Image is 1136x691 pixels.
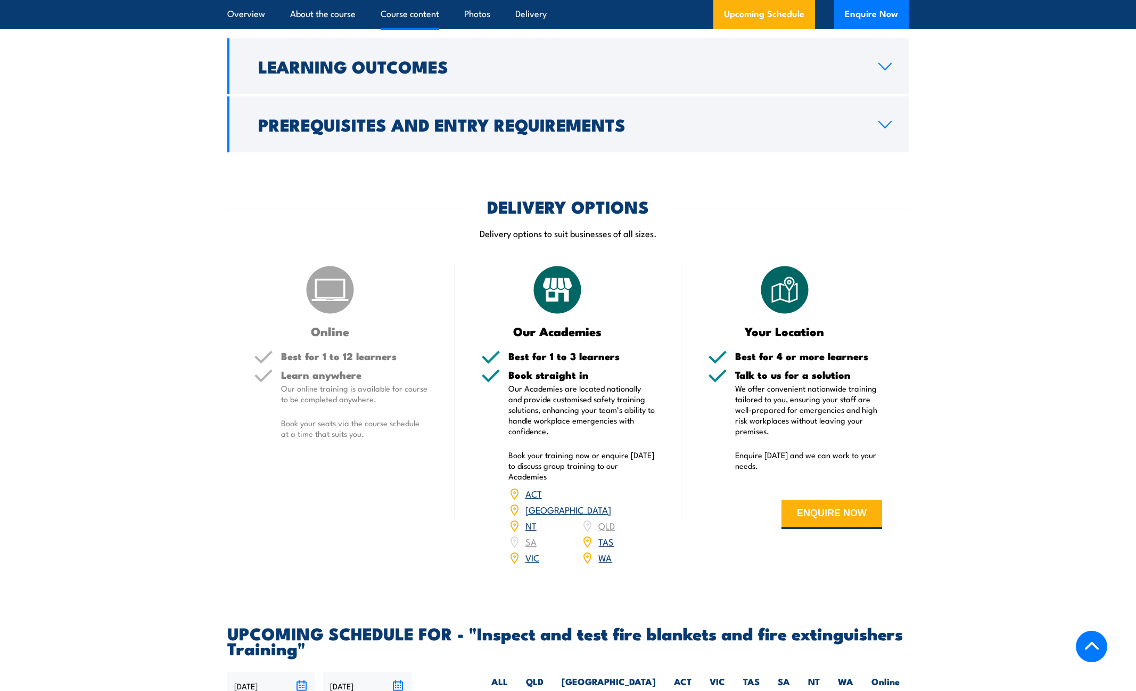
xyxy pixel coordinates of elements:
p: Book your seats via the course schedule at a time that suits you. [281,418,428,439]
a: WA [598,551,612,564]
a: Prerequisites and Entry Requirements [227,96,909,152]
a: [GEOGRAPHIC_DATA] [525,503,611,516]
h2: DELIVERY OPTIONS [487,199,649,214]
a: ACT [525,487,542,500]
h5: Book straight in [508,370,655,380]
h5: Talk to us for a solution [735,370,882,380]
p: Delivery options to suit businesses of all sizes. [227,227,909,239]
h3: Online [254,325,407,337]
h2: Learning Outcomes [258,59,861,74]
h5: Best for 1 to 12 learners [281,351,428,361]
h2: UPCOMING SCHEDULE FOR - "Inspect and test fire blankets and fire extinguishers Training" [227,625,909,655]
a: VIC [525,551,539,564]
a: TAS [598,535,614,548]
p: Enquire [DATE] and we can work to your needs. [735,450,882,471]
h3: Your Location [708,325,861,337]
h2: Prerequisites and Entry Requirements [258,117,861,132]
h5: Best for 4 or more learners [735,351,882,361]
p: Book your training now or enquire [DATE] to discuss group training to our Academies [508,450,655,482]
p: We offer convenient nationwide training tailored to you, ensuring your staff are well-prepared fo... [735,383,882,436]
h5: Best for 1 to 3 learners [508,351,655,361]
h3: Our Academies [481,325,634,337]
h5: Learn anywhere [281,370,428,380]
button: ENQUIRE NOW [781,500,882,529]
p: Our online training is available for course to be completed anywhere. [281,383,428,404]
a: Learning Outcomes [227,38,909,94]
p: Our Academies are located nationally and provide customised safety training solutions, enhancing ... [508,383,655,436]
a: NT [525,519,537,532]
